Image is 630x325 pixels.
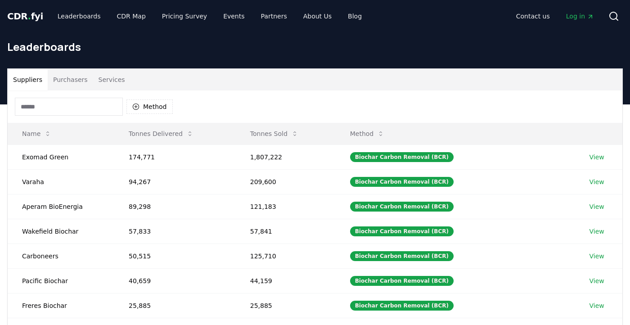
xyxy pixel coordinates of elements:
div: Biochar Carbon Removal (BCR) [350,152,454,162]
a: View [589,301,604,310]
span: CDR fyi [7,11,43,22]
td: Wakefield Biochar [8,219,114,244]
td: 44,159 [236,268,336,293]
a: View [589,202,604,211]
td: 94,267 [114,169,236,194]
div: Biochar Carbon Removal (BCR) [350,226,454,236]
button: Purchasers [48,69,93,90]
td: 25,885 [114,293,236,318]
td: Exomad Green [8,144,114,169]
button: Name [15,125,58,143]
a: View [589,177,604,186]
button: Suppliers [8,69,48,90]
td: 209,600 [236,169,336,194]
td: Pacific Biochar [8,268,114,293]
a: View [589,276,604,285]
td: Varaha [8,169,114,194]
div: Biochar Carbon Removal (BCR) [350,301,454,311]
a: View [589,227,604,236]
div: Biochar Carbon Removal (BCR) [350,202,454,212]
td: Freres Biochar [8,293,114,318]
div: Biochar Carbon Removal (BCR) [350,177,454,187]
h1: Leaderboards [7,40,623,54]
td: 57,833 [114,219,236,244]
button: Method [343,125,392,143]
td: 40,659 [114,268,236,293]
span: Log in [566,12,594,21]
button: Tonnes Sold [243,125,306,143]
a: Events [216,8,252,24]
a: Contact us [509,8,557,24]
nav: Main [50,8,369,24]
a: CDR Map [110,8,153,24]
td: 50,515 [114,244,236,268]
a: Pricing Survey [155,8,214,24]
button: Services [93,69,130,90]
button: Tonnes Delivered [121,125,201,143]
td: 57,841 [236,219,336,244]
td: 25,885 [236,293,336,318]
a: Log in [559,8,601,24]
a: Blog [341,8,369,24]
a: CDR.fyi [7,10,43,23]
td: 125,710 [236,244,336,268]
a: About Us [296,8,339,24]
a: Partners [254,8,294,24]
a: View [589,153,604,162]
td: 174,771 [114,144,236,169]
span: . [28,11,31,22]
div: Biochar Carbon Removal (BCR) [350,276,454,286]
div: Biochar Carbon Removal (BCR) [350,251,454,261]
td: 89,298 [114,194,236,219]
a: Leaderboards [50,8,108,24]
button: Method [126,99,173,114]
td: 121,183 [236,194,336,219]
td: Aperam BioEnergia [8,194,114,219]
td: Carboneers [8,244,114,268]
a: View [589,252,604,261]
td: 1,807,222 [236,144,336,169]
nav: Main [509,8,601,24]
